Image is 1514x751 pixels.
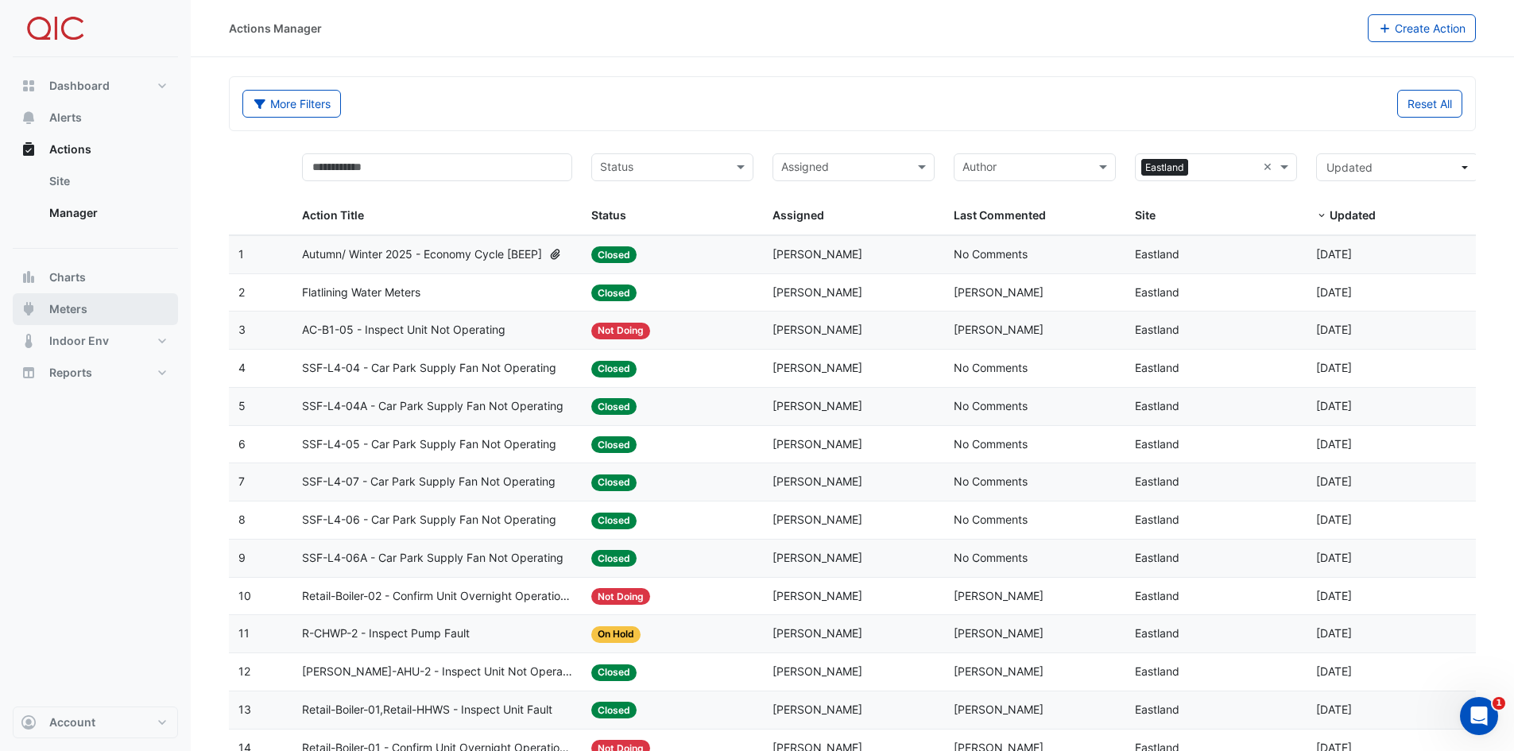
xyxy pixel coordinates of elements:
span: Eastland [1135,551,1179,564]
app-icon: Dashboard [21,78,37,94]
span: Indoor Env [49,333,109,349]
span: [PERSON_NAME] [954,323,1044,336]
span: [PERSON_NAME] [954,626,1044,640]
span: Account [49,714,95,730]
button: Indoor Env [13,325,178,357]
span: 2025-08-18T10:04:56.036 [1316,703,1352,716]
app-icon: Reports [21,365,37,381]
span: SSF-L4-04A - Car Park Supply Fan Not Operating [302,397,563,416]
span: Clear [1263,158,1276,176]
span: [PERSON_NAME] [772,399,862,412]
span: 5 [238,399,246,412]
span: Assigned [772,208,824,222]
span: SSF-L4-06 - Car Park Supply Fan Not Operating [302,511,556,529]
button: Reports [13,357,178,389]
span: 2 [238,285,245,299]
span: Eastland [1135,247,1179,261]
span: R-CHWP-2 - Inspect Pump Fault [302,625,470,643]
span: Flatlining Water Meters [302,284,420,302]
span: Retail-Boiler-01,Retail-HHWS - Inspect Unit Fault [302,701,552,719]
span: 6 [238,437,246,451]
span: Actions [49,141,91,157]
span: [PERSON_NAME] [772,323,862,336]
span: Last Commented [954,208,1046,222]
button: Meters [13,293,178,325]
span: Updated [1326,161,1373,174]
button: Alerts [13,102,178,134]
span: [PERSON_NAME] [772,285,862,299]
button: Actions [13,134,178,165]
button: Account [13,706,178,738]
span: Retail-Boiler-02 - Confirm Unit Overnight Operation (Energy Waste) [302,587,573,606]
span: Site [1135,208,1156,222]
span: Closed [591,474,637,491]
span: SSF-L4-06A - Car Park Supply Fan Not Operating [302,549,563,567]
span: SSF-L4-04 - Car Park Supply Fan Not Operating [302,359,556,377]
span: 8 [238,513,246,526]
span: Reports [49,365,92,381]
button: Dashboard [13,70,178,102]
span: 2025-08-18T10:15:49.914 [1316,551,1352,564]
span: No Comments [954,513,1028,526]
span: [PERSON_NAME] [772,664,862,678]
span: On Hold [591,626,641,643]
span: Not Doing [591,323,650,339]
span: 13 [238,703,251,716]
span: Closed [591,285,637,301]
span: [PERSON_NAME] [772,437,862,451]
span: No Comments [954,551,1028,564]
span: [PERSON_NAME] [772,703,862,716]
span: [PERSON_NAME] [772,513,862,526]
span: No Comments [954,361,1028,374]
span: No Comments [954,474,1028,488]
span: Autumn/ Winter 2025 - Economy Cycle [BEEP] [302,246,542,264]
span: Meters [49,301,87,317]
button: Charts [13,261,178,293]
span: Updated [1330,208,1376,222]
span: 2025-08-18T10:38:07.937 [1316,285,1352,299]
span: Action Title [302,208,364,222]
span: 1 [1493,697,1505,710]
span: [PERSON_NAME] [954,285,1044,299]
span: No Comments [954,247,1028,261]
span: [PERSON_NAME] [954,664,1044,678]
app-icon: Indoor Env [21,333,37,349]
button: Reset All [1397,90,1462,118]
span: Closed [591,702,637,718]
div: Actions Manager [229,20,322,37]
span: Eastland [1141,159,1188,176]
span: [PERSON_NAME] [772,626,862,640]
span: Not Doing [591,588,650,605]
img: Company Logo [19,13,91,45]
span: Closed [591,550,637,567]
span: Closed [591,436,637,453]
span: [PERSON_NAME] [772,551,862,564]
span: [PERSON_NAME]-AHU-2 - Inspect Unit Not Operating [302,663,573,681]
span: 9 [238,551,246,564]
span: 2025-08-18T10:09:09.749 [1316,664,1352,678]
app-icon: Meters [21,301,37,317]
app-icon: Actions [21,141,37,157]
span: No Comments [954,399,1028,412]
span: [PERSON_NAME] [954,703,1044,716]
span: [PERSON_NAME] [772,474,862,488]
span: Closed [591,398,637,415]
span: 2025-08-18T10:16:06.586 [1316,437,1352,451]
span: 3 [238,323,246,336]
span: [PERSON_NAME] [954,589,1044,602]
iframe: Intercom live chat [1460,697,1498,735]
button: Create Action [1368,14,1477,42]
span: 2025-08-18T10:18:31.034 [1316,323,1352,336]
span: Eastland [1135,703,1179,716]
span: 2025-08-18T10:15:08.621 [1316,626,1352,640]
span: [PERSON_NAME] [772,589,862,602]
app-icon: Alerts [21,110,37,126]
span: Eastland [1135,589,1179,602]
span: Eastland [1135,626,1179,640]
span: [PERSON_NAME] [772,361,862,374]
span: Closed [591,246,637,263]
span: Eastland [1135,399,1179,412]
span: Eastland [1135,361,1179,374]
span: Eastland [1135,513,1179,526]
span: Eastland [1135,437,1179,451]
